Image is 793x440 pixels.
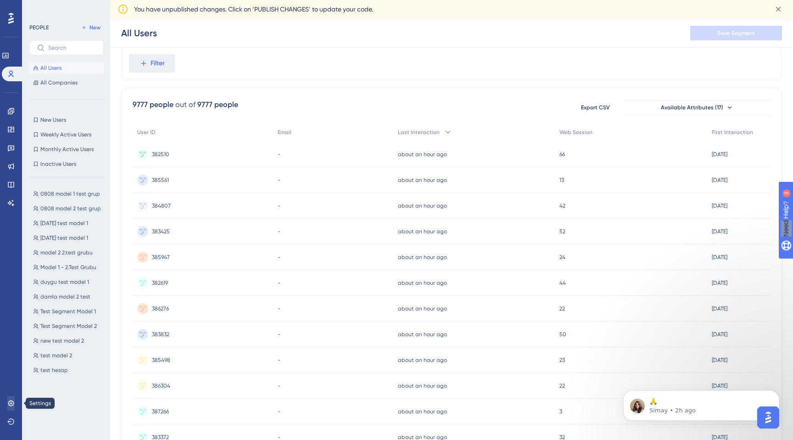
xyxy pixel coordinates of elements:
[152,254,170,261] span: 385947
[712,280,727,286] time: [DATE]
[40,367,68,374] span: test hesap
[717,29,755,37] span: Save Segment
[712,151,727,158] time: [DATE]
[278,331,280,338] span: -
[398,151,447,158] time: about an hour ago
[398,203,447,209] time: about an hour ago
[29,188,109,199] button: 0808 model 1 test grup
[152,279,168,287] span: 382619
[40,190,100,197] span: 0808 model 1 test grup
[712,305,727,312] time: [DATE]
[559,382,565,389] span: 22
[559,202,565,209] span: 42
[15,89,143,107] div: Benim de Salesforce erişimim olmadığı için ekibe danışıyorum.
[44,301,51,308] button: Upload attachment
[29,276,109,288] button: duygu test model 1
[7,119,176,174] div: Nejat says…
[152,202,171,209] span: 384807
[29,129,104,140] button: Weekly Active Users
[29,301,36,308] button: Gif picker
[29,77,104,88] button: All Companies
[129,54,175,73] button: Filter
[29,306,109,317] button: Test Segment Model 1
[161,4,178,20] div: Close
[14,301,22,308] button: Emoji picker
[398,280,447,286] time: about an hour ago
[40,131,91,138] span: Weekly Active Users
[7,237,77,298] div: pray
[152,382,170,389] span: 386304
[40,160,76,168] span: Inactive Users
[45,11,110,21] p: Active in the last 15m
[78,22,104,33] button: New
[559,279,566,287] span: 44
[278,254,280,261] span: -
[559,254,565,261] span: 24
[29,114,104,125] button: New Users
[278,279,280,287] span: -
[121,27,157,39] div: All Users
[398,383,447,389] time: about an hour ago
[7,210,176,238] div: Nejat says…
[29,62,104,73] button: All Users
[40,322,97,330] span: Test Segment Model 2
[29,203,109,214] button: 0808 model 2 test grup
[157,297,172,312] button: Send a message…
[398,254,447,260] time: about an hour ago
[152,151,169,158] span: 382510
[278,202,280,209] span: -
[144,4,161,21] button: Home
[712,254,727,260] time: [DATE]
[559,356,565,364] span: 23
[712,129,753,136] span: First Interaction
[29,262,109,273] button: Model 1 - 2.Test Grubu
[7,174,151,203] div: Tamamdır. Ben bilgi alır almaz yazacağım.
[29,365,109,376] button: test hesap
[15,248,70,293] div: pray
[33,119,176,166] div: Bu hafta içerisinde bunu tamamlamamız gerekiyor.Gerekirse ilgili kişiler ile bir araya gelip ekra...
[609,371,793,435] iframe: Intercom notifications message
[29,335,109,346] button: new test model 2
[7,17,176,38] div: Nejat says…
[134,4,373,15] span: You have unpublished changes. Click on ‘PUBLISH CHANGES’ to update your code.
[29,247,109,258] button: model 2 2.test grubu
[40,249,93,256] span: model 2 2.test grubu
[278,228,280,235] span: -
[8,282,176,297] textarea: Message…
[151,58,165,69] span: Filter
[398,177,447,183] time: about an hour ago
[29,321,109,332] button: Test Segment Model 2
[33,38,176,76] div: User kısmında eklediğim attributeleri göremiyorum.Nasıl görebilirim?
[278,129,291,136] span: Email
[7,237,176,318] div: Simay says…
[152,228,170,235] span: 383425
[754,404,782,431] iframe: UserGuiding AI Assistant Launcher
[6,4,23,21] button: go back
[40,146,94,153] span: Monthly Active Users
[7,174,176,210] div: Simay says…
[137,129,156,136] span: User ID
[398,228,447,235] time: about an hour ago
[398,129,440,136] span: Last Interaction
[40,308,96,315] span: Test Segment Model 1
[40,220,88,227] span: [DATE] test model 1
[278,151,280,158] span: -
[278,382,280,389] span: -
[712,203,727,209] time: [DATE]
[40,293,90,300] span: damla model 2 test
[22,2,57,13] span: Need Help?
[398,357,447,363] time: about an hour ago
[7,83,176,119] div: Simay says…
[48,45,96,51] input: Search
[398,305,447,312] time: about an hour ago
[559,305,565,312] span: 22
[40,234,88,242] span: [DATE] test model 1
[40,205,101,212] span: 0808 model 2 test grup
[197,99,238,110] div: 9777 people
